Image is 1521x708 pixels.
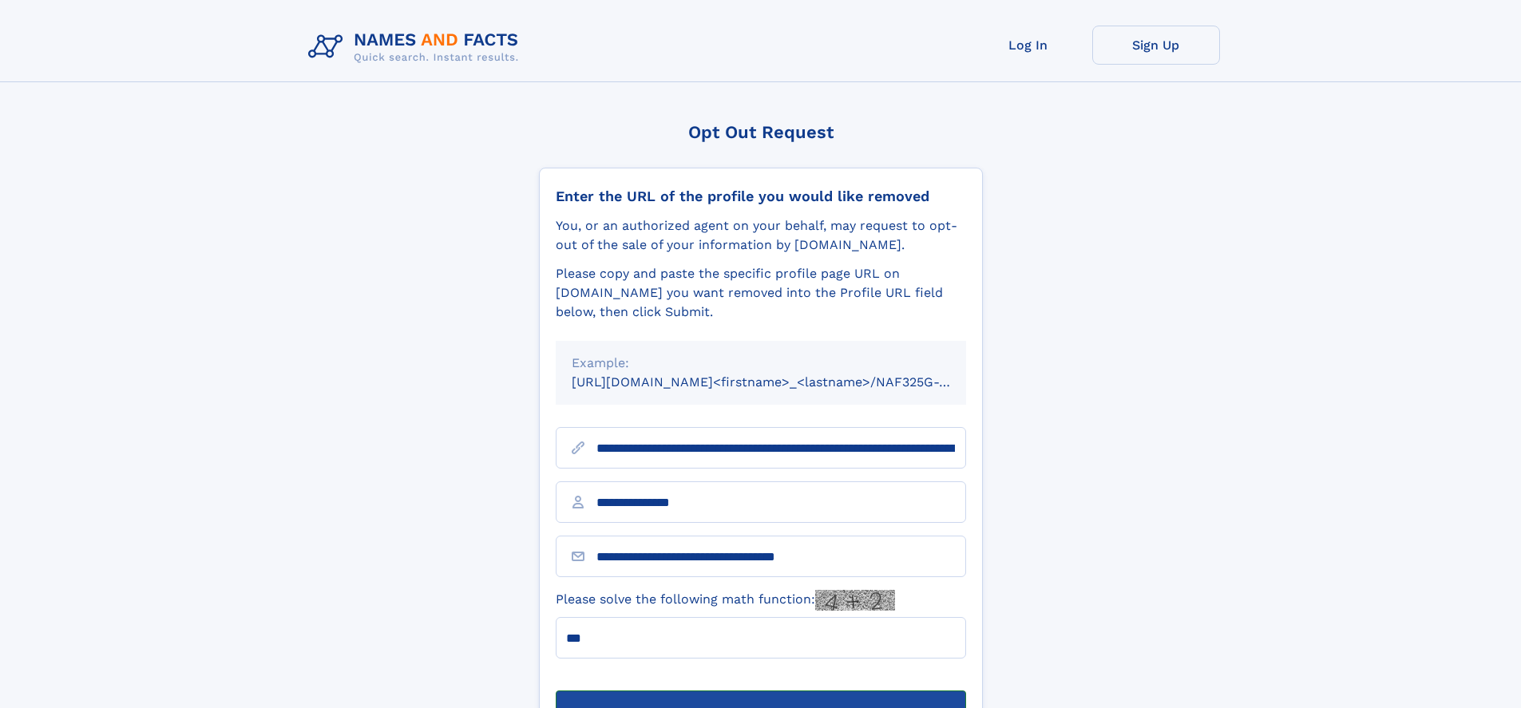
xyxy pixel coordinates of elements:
[539,122,983,142] div: Opt Out Request
[572,354,950,373] div: Example:
[572,374,996,390] small: [URL][DOMAIN_NAME]<firstname>_<lastname>/NAF325G-xxxxxxxx
[1092,26,1220,65] a: Sign Up
[302,26,532,69] img: Logo Names and Facts
[556,216,966,255] div: You, or an authorized agent on your behalf, may request to opt-out of the sale of your informatio...
[556,264,966,322] div: Please copy and paste the specific profile page URL on [DOMAIN_NAME] you want removed into the Pr...
[556,188,966,205] div: Enter the URL of the profile you would like removed
[556,590,895,611] label: Please solve the following math function:
[964,26,1092,65] a: Log In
